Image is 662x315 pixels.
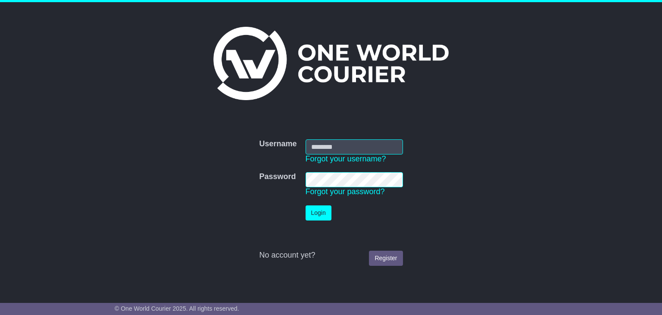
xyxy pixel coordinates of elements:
[306,187,385,196] a: Forgot your password?
[259,172,296,182] label: Password
[213,27,449,100] img: One World
[369,251,403,266] a: Register
[115,305,239,312] span: © One World Courier 2025. All rights reserved.
[306,154,386,163] a: Forgot your username?
[259,139,297,149] label: Username
[259,251,403,260] div: No account yet?
[306,205,331,220] button: Login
